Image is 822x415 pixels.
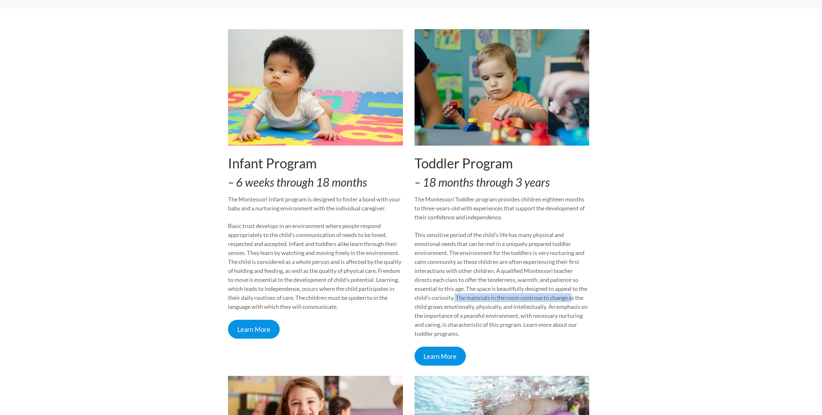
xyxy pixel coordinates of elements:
[228,320,280,339] a: Learn More
[228,195,403,213] p: The Montessori Infant program is designed to foster a bond with your baby and a nurturing environ...
[415,347,466,366] a: Learn More
[228,175,367,189] em: – 6 weeks through 18 months
[415,155,590,171] h2: Toddler Program
[228,221,403,311] p: Basic trust develops in an environment where people respond appropriately to the child’s communic...
[415,175,550,189] em: – 18 months through 3 years
[415,230,590,338] p: This sensitive period of the child’s life has many physical and emotional needs that can be met i...
[228,155,403,171] h2: Infant Program
[415,195,590,222] p: The Montessori Toddler program provides children eighteen months to three-years-old with experien...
